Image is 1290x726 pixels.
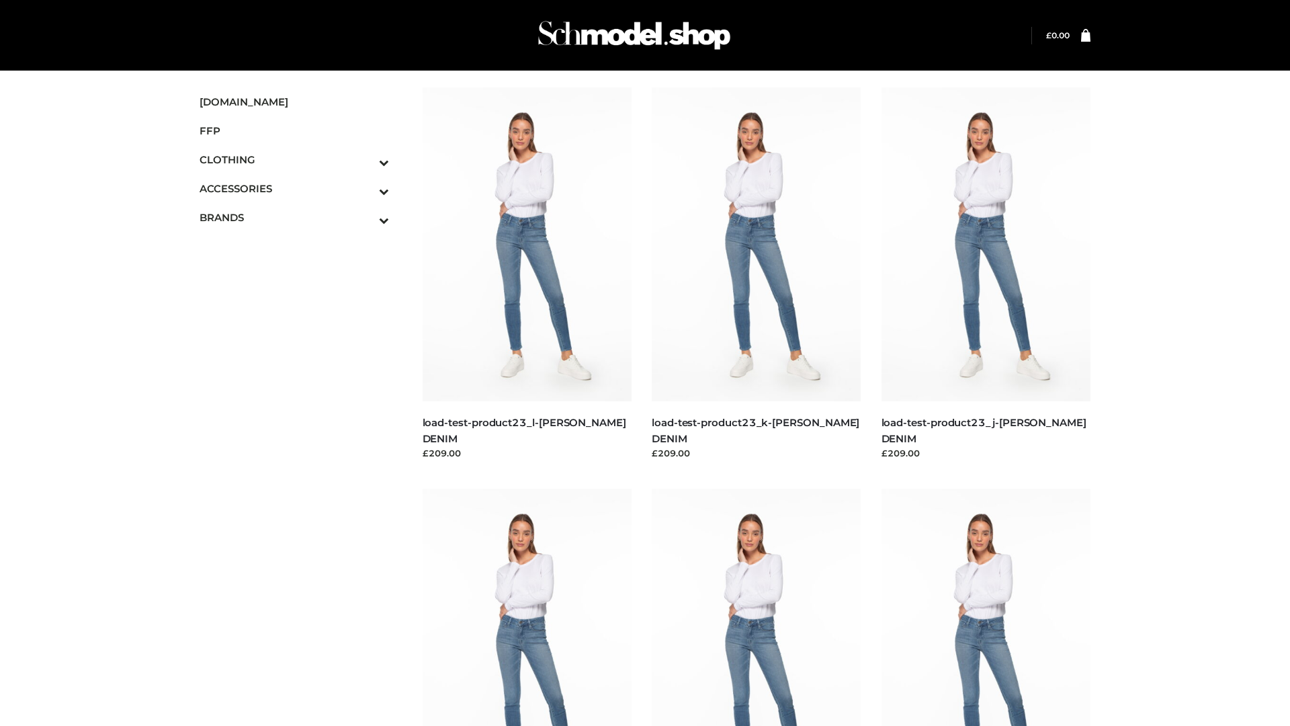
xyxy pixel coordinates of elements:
a: [DOMAIN_NAME] [200,87,389,116]
div: £209.00 [652,446,861,460]
div: £209.00 [423,446,632,460]
span: BRANDS [200,210,389,225]
a: BRANDSToggle Submenu [200,203,389,232]
a: load-test-product23_k-[PERSON_NAME] DENIM [652,416,859,444]
span: [DOMAIN_NAME] [200,94,389,110]
a: ACCESSORIESToggle Submenu [200,174,389,203]
a: £0.00 [1046,30,1070,40]
img: Schmodel Admin 964 [533,9,735,62]
button: Toggle Submenu [342,174,389,203]
bdi: 0.00 [1046,30,1070,40]
span: CLOTHING [200,152,389,167]
a: load-test-product23_j-[PERSON_NAME] DENIM [881,416,1086,444]
a: CLOTHINGToggle Submenu [200,145,389,174]
span: FFP [200,123,389,138]
a: FFP [200,116,389,145]
button: Toggle Submenu [342,203,389,232]
span: £ [1046,30,1051,40]
span: ACCESSORIES [200,181,389,196]
a: load-test-product23_l-[PERSON_NAME] DENIM [423,416,626,444]
div: £209.00 [881,446,1091,460]
button: Toggle Submenu [342,145,389,174]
